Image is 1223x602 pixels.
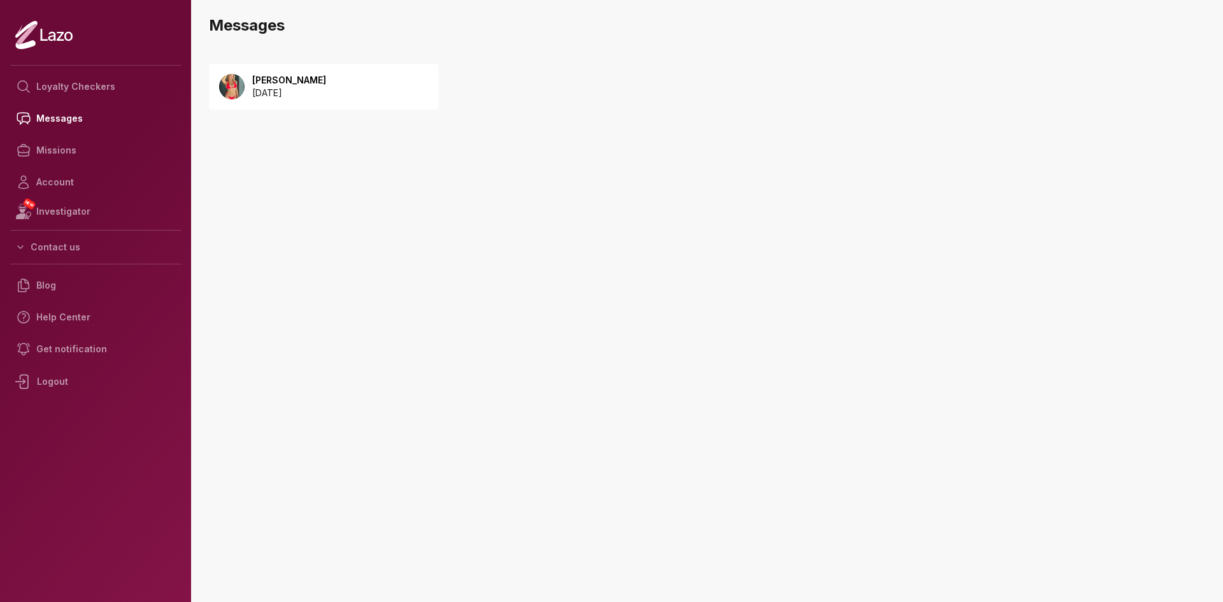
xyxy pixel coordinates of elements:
p: [PERSON_NAME] [252,74,326,87]
span: NEW [22,197,36,210]
img: 520ecdbb-042a-4e5d-99ca-1af144eed449 [219,74,245,99]
a: Help Center [10,301,181,333]
h3: Messages [209,15,1213,36]
a: Account [10,166,181,198]
button: Contact us [10,236,181,259]
div: Logout [10,365,181,398]
a: NEWInvestigator [10,198,181,225]
p: [DATE] [252,87,326,99]
a: Blog [10,269,181,301]
a: Missions [10,134,181,166]
a: Loyalty Checkers [10,71,181,103]
a: Messages [10,103,181,134]
a: Get notification [10,333,181,365]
